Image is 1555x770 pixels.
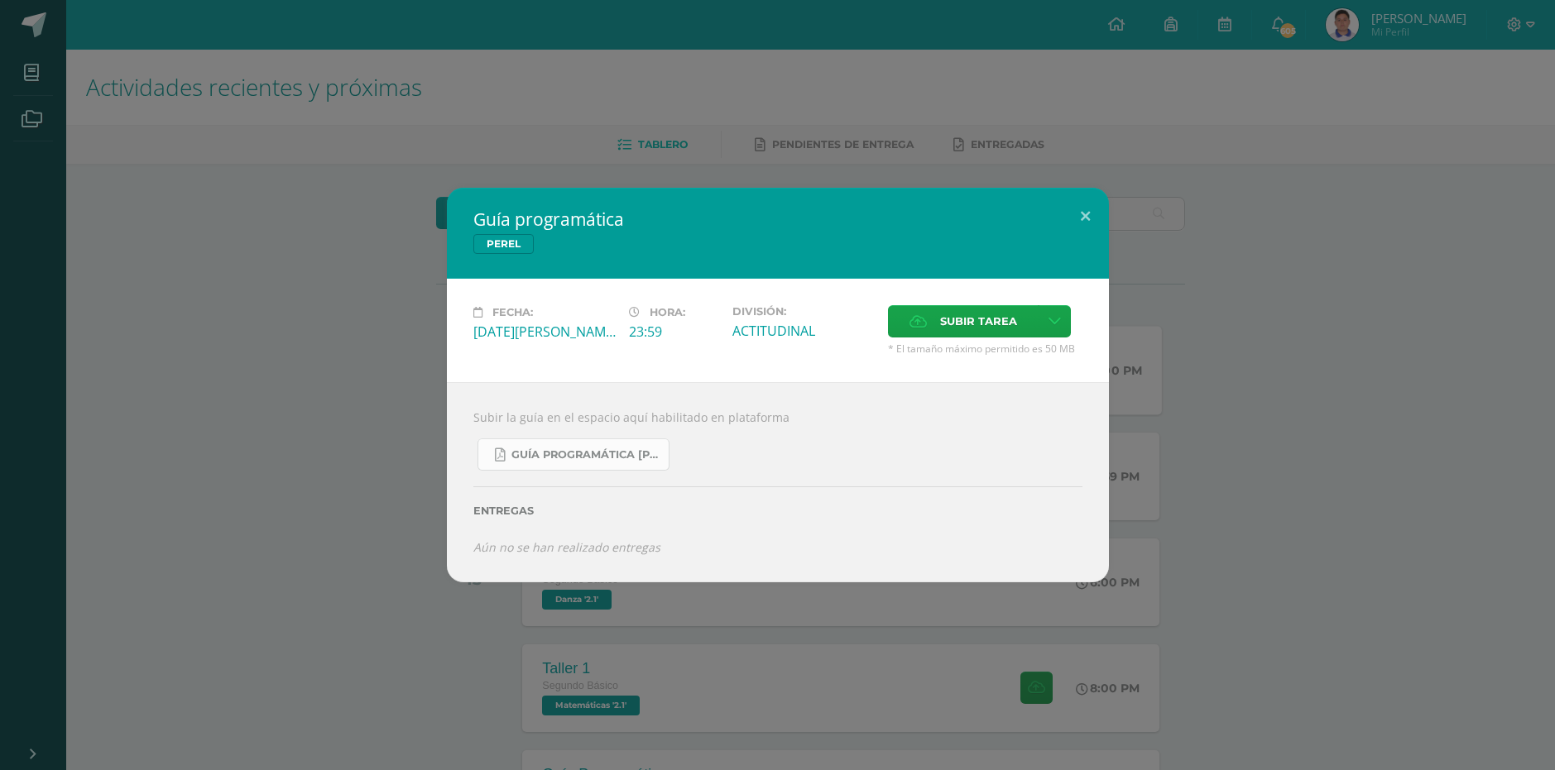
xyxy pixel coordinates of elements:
[473,539,660,555] i: Aún no se han realizado entregas
[888,342,1082,356] span: * El tamaño máximo permitido es 50 MB
[732,305,875,318] label: División:
[478,438,670,471] a: Guía Programática [PERSON_NAME] 2do Básico - Bloque 3 - Profe. [PERSON_NAME].pdf
[473,323,616,341] div: [DATE][PERSON_NAME]
[492,306,533,318] span: Fecha:
[511,448,660,462] span: Guía Programática [PERSON_NAME] 2do Básico - Bloque 3 - Profe. [PERSON_NAME].pdf
[940,306,1017,337] span: Subir tarea
[473,234,534,254] span: PEREL
[650,306,685,318] span: Hora:
[1062,188,1109,244] button: Close (Esc)
[629,323,719,341] div: 23:59
[732,322,875,340] div: ACTITUDINAL
[473,208,1082,231] h2: Guía programática
[473,505,1082,517] label: Entregas
[447,382,1109,581] div: Subir la guía en el espacio aquí habilitado en plataforma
